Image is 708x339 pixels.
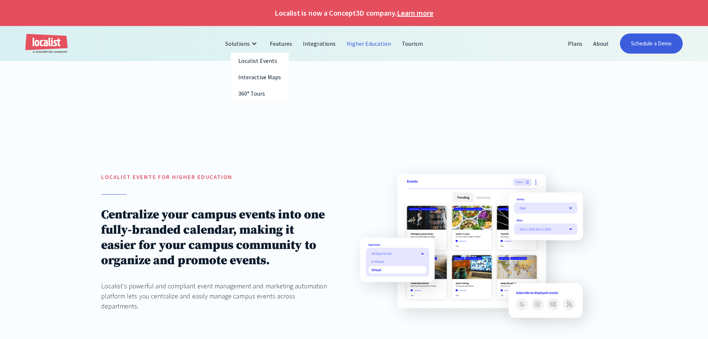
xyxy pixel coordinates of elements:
a: About [588,35,614,52]
a: home [25,34,68,54]
a: Integrations [298,35,341,52]
a: Higher Education [342,35,397,52]
h1: Centralize your campus events into one fully-branded calendar, making it easier for your campus c... [101,207,329,268]
a: Tourism [397,35,429,52]
div: Solutions [225,39,250,48]
h5: localist Events for Higher education [101,173,329,182]
nav: Solutions [231,52,289,102]
a: Learn more [397,7,433,19]
a: Localist Events [231,52,289,69]
div: Localist's powerful and compliant event management and marketing automation platform lets you cen... [101,281,329,311]
a: Features [265,35,298,52]
a: 360° Tours [231,85,289,102]
a: Interactive Maps [231,69,289,85]
div: Solutions [220,35,265,52]
a: Plans [563,35,588,52]
a: Schedule a Demo [620,33,683,54]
